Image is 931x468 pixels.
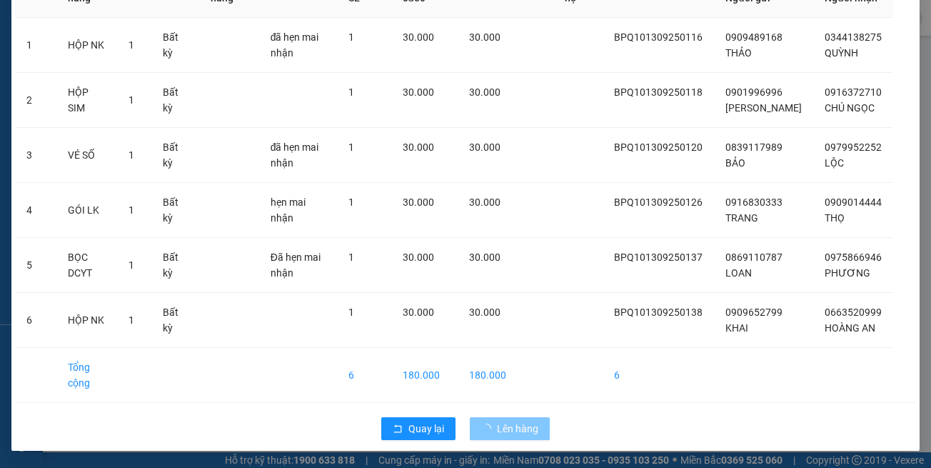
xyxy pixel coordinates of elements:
td: HỘP NK [56,18,117,73]
span: đã hẹn mai nhận [271,31,319,59]
span: đã hẹn mai nhận [271,141,319,169]
span: hẹn mai nhận [271,196,306,224]
span: 1 [129,314,134,326]
span: 30.000 [469,86,500,98]
span: 1 [348,141,354,153]
span: THỌ [825,212,845,224]
td: HỘP SIM [56,73,117,128]
span: 1 [129,39,134,51]
span: 30.000 [469,196,500,208]
td: GÓI LK [56,183,117,238]
td: Bất kỳ [151,183,199,238]
span: 1 [129,149,134,161]
span: 0869110787 [725,252,782,263]
span: 0916372710 [825,86,882,98]
span: LỘC [825,157,844,169]
td: Bất kỳ [151,18,199,73]
span: 0663520999 [825,307,882,318]
td: 5 [15,238,56,293]
span: 0909652799 [725,307,782,318]
button: rollbackQuay lại [381,417,456,440]
span: BẢO [725,157,745,169]
td: 6 [603,348,714,403]
span: 1 [129,94,134,106]
td: Bất kỳ [151,293,199,348]
span: 30.000 [403,31,434,43]
span: 30.000 [469,141,500,153]
span: 1 [348,86,354,98]
span: 30.000 [403,86,434,98]
span: BPQ101309250138 [614,307,703,318]
span: 1 [348,252,354,263]
td: Tổng cộng [56,348,117,403]
span: 30.000 [403,141,434,153]
span: Quay lại [408,421,444,437]
span: 30.000 [469,31,500,43]
span: BPQ101309250120 [614,141,703,153]
span: KHAI [725,322,748,334]
span: 30.000 [403,307,434,318]
span: 30.000 [469,252,500,263]
span: 1 [348,307,354,318]
span: LOAN [725,267,752,279]
td: 180.000 [391,348,458,403]
span: BPQ101309250116 [614,31,703,43]
span: 0909014444 [825,196,882,208]
span: [PERSON_NAME] [725,102,802,114]
span: 1 [129,204,134,216]
td: BỌC DCYT [56,238,117,293]
td: 1 [15,18,56,73]
button: Lên hàng [470,417,550,440]
td: 6 [15,293,56,348]
span: 0839117989 [725,141,782,153]
span: 30.000 [403,252,434,263]
span: 1 [348,31,354,43]
span: THẢO [725,47,752,59]
span: 1 [348,196,354,208]
span: 0344138275 [825,31,882,43]
td: 2 [15,73,56,128]
span: TRANG [725,212,758,224]
td: HỘP NK [56,293,117,348]
span: Đã hẹn mai nhận [271,252,321,279]
span: HOÀNG AN [825,322,875,334]
span: BPQ101309250126 [614,196,703,208]
td: Bất kỳ [151,128,199,183]
td: VÉ SỐ [56,128,117,183]
td: 3 [15,128,56,183]
td: 6 [337,348,391,403]
span: 30.000 [469,307,500,318]
span: 0916830333 [725,196,782,208]
td: Bất kỳ [151,238,199,293]
span: 0909489168 [725,31,782,43]
td: 4 [15,183,56,238]
td: Bất kỳ [151,73,199,128]
span: CHÚ NGỌC [825,102,875,114]
span: 30.000 [403,196,434,208]
span: PHƯƠNG [825,267,870,279]
span: BPQ101309250137 [614,252,703,263]
span: Lên hàng [497,421,538,437]
span: loading [481,424,497,434]
span: 0901996996 [725,86,782,98]
span: 1 [129,259,134,271]
span: BPQ101309250118 [614,86,703,98]
span: rollback [393,424,403,435]
span: QUỲNH [825,47,858,59]
td: 180.000 [458,348,518,403]
span: 0979952252 [825,141,882,153]
span: 0975866946 [825,252,882,263]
